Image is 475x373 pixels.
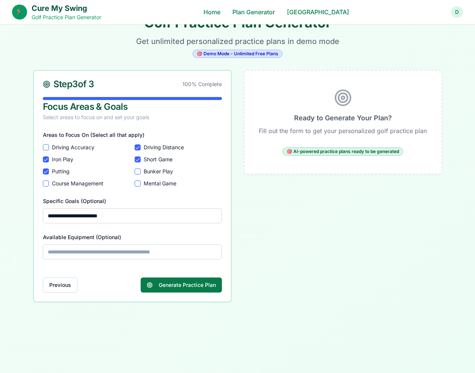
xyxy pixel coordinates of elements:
[52,144,94,151] label: Driving Accuracy
[141,277,222,293] button: Generate Practice Plan
[203,8,220,17] a: Home
[32,3,101,14] h1: Cure My Swing
[52,156,73,163] label: Iron Play
[144,144,184,151] label: Driving Distance
[144,180,176,187] label: Mental Game
[451,6,463,18] button: D
[43,234,121,240] label: Available Equipment (Optional)
[287,8,349,17] a: [GEOGRAPHIC_DATA]
[43,277,77,293] button: Previous
[12,3,101,21] a: 🏌️Cure My SwingGolf Practice Plan Generator
[282,147,403,156] div: 🎯 AI-powered practice plans ready to be generated
[52,180,103,187] label: Course Management
[43,80,94,89] div: Step 3 of 3
[33,36,442,47] p: Get unlimited personalized practice plans in demo mode
[182,80,222,88] div: 100 % Complete
[52,168,70,175] label: Putting
[294,113,392,123] h3: Ready to Generate Your Plan?
[43,132,144,138] label: Areas to Focus On (Select all that apply)
[43,198,106,204] label: Specific Goals (Optional)
[33,15,442,30] h1: Golf Practice Plan Generator
[15,7,24,17] span: 🏌️
[144,156,173,163] label: Short Game
[43,114,222,121] div: Select areas to focus on and set your goals
[43,102,222,111] div: Focus Areas & Goals
[32,14,101,21] p: Golf Practice Plan Generator
[232,8,275,17] a: Plan Generator
[193,50,282,58] div: 🎯 Demo Mode - Unlimited Free Plans
[144,168,173,175] label: Bunker Play
[259,126,427,135] p: Fill out the form to get your personalized golf practice plan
